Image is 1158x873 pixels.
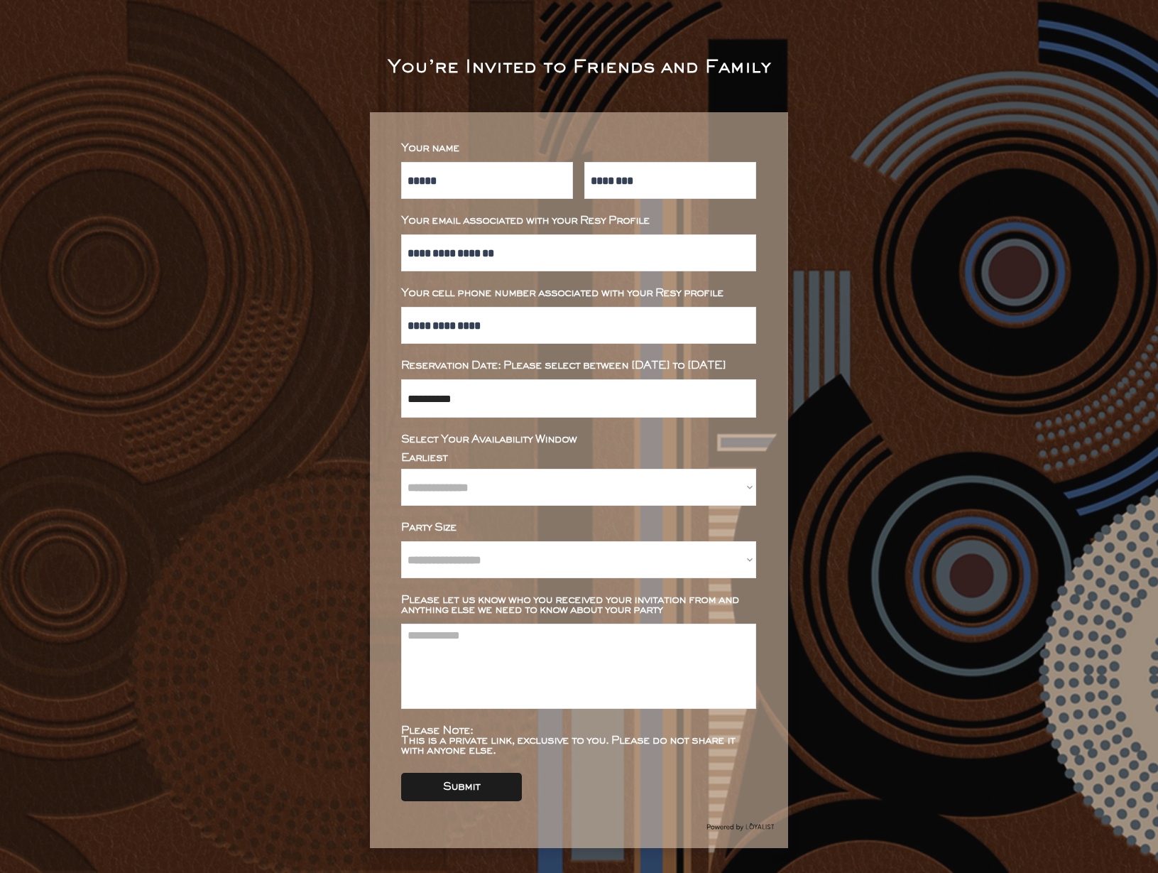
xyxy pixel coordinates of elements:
[388,60,771,77] div: You’re Invited to Friends and Family
[401,435,756,445] div: Select Your Availability Window
[401,216,756,226] div: Your email associated with your Resy Profile
[401,523,756,533] div: Party Size
[443,782,480,792] div: Submit
[401,143,756,153] div: Your name
[401,361,756,371] div: Reservation Date: Please select between [DATE] to [DATE]
[401,595,756,615] div: Please let us know who you received your invitation from and anything else we need to know about ...
[706,820,774,834] img: Group%2048096278.svg
[401,726,756,756] div: Please Note: This is a private link, exclusive to you. Please do not share it with anyone else.
[401,453,756,463] div: Earliest
[401,288,756,298] div: Your cell phone number associated with your Resy profile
